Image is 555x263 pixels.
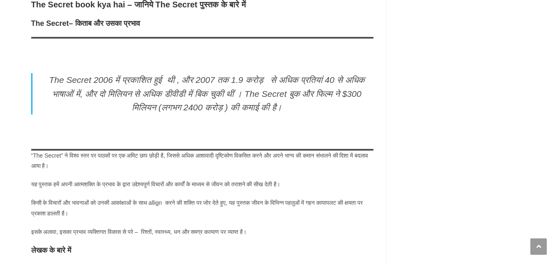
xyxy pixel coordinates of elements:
p: The Secret 2006 में प्रकाशित हुई थी , और 2007 तक 1.9 करोड़ से अधिक प्रतियां 40 से अधिक भाषाओं में... [41,73,373,114]
p: किसी के विचारों और भावनाओं को उनकी आकांक्षाओं के साथ allign करने की शक्ति पर जोर देते हुए, यह पुस... [31,198,373,218]
a: Scroll to the top of the page [530,238,547,255]
strong: लेखक के बारे में [31,246,71,254]
p: “The Secret” ने विश्व स्तर पर पाठकों पर एक अमिट छाप छोड़ी है, जिससे अधिक आशावादी दृष्टिकोण विकसित... [31,151,373,171]
h3: The Secret [31,18,373,29]
strong: – किताब और उसका प्रभाव [69,19,140,27]
p: यह पुस्तक हमें अपनी आत्मशक्ति के प्रभाव के द्वारा उद्देश्यपूर्ण विचारों और कार्यों के माध्यम से ज... [31,179,373,190]
p: इसके अलावा, इसका प्रभाव व्यक्तिगत विकास से परे – रिश्तों, स्वास्थ्य, धन और समग्र कल्याण पर व्याप्... [31,227,373,237]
